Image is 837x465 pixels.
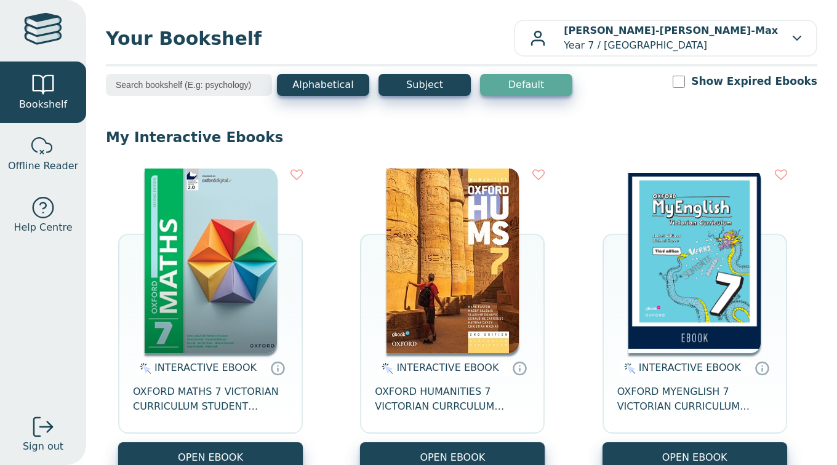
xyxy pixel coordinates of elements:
img: 07fa92ac-67cf-49db-909b-cf2725316220.jpg [628,169,761,353]
button: Default [480,74,572,96]
img: 1d8e360d-978b-4ff4-bd76-ab65d0ca0220.jpg [145,169,277,353]
a: Interactive eBooks are accessed online via the publisher’s portal. They contain interactive resou... [755,360,769,375]
b: [PERSON_NAME]-[PERSON_NAME]-Max [564,25,778,36]
input: Search bookshelf (E.g: psychology) [106,74,272,96]
span: INTERACTIVE EBOOK [639,362,741,373]
a: Interactive eBooks are accessed online via the publisher’s portal. They contain interactive resou... [512,360,527,375]
img: 149a31fe-7fb3-eb11-a9a3-0272d098c78b.jpg [386,169,519,353]
button: [PERSON_NAME]-[PERSON_NAME]-MaxYear 7 / [GEOGRAPHIC_DATA] [514,20,817,57]
span: Bookshelf [19,97,67,112]
span: Your Bookshelf [106,25,514,52]
span: OXFORD MATHS 7 VICTORIAN CURRICULUM STUDENT ESSENTIAL DIGITAL ACCESS 2E [133,384,288,414]
span: INTERACTIVE EBOOK [154,362,257,373]
span: Offline Reader [8,159,78,173]
p: Year 7 / [GEOGRAPHIC_DATA] [564,23,778,53]
span: INTERACTIVE EBOOK [396,362,499,373]
img: interactive.svg [378,361,393,376]
button: Subject [378,74,471,96]
img: interactive.svg [620,361,636,376]
span: OXFORD HUMANITIES 7 VICTORIAN CURRCULUM OBOOK ASSESS 2E [375,384,530,414]
button: Alphabetical [277,74,369,96]
img: interactive.svg [136,361,151,376]
span: Sign out [23,439,63,454]
span: OXFORD MYENGLISH 7 VICTORIAN CURRICULUM STUDENT OBOOK/ASSESS 3E [617,384,772,414]
span: Help Centre [14,220,72,235]
a: Interactive eBooks are accessed online via the publisher’s portal. They contain interactive resou... [270,360,285,375]
label: Show Expired Ebooks [691,74,817,89]
p: My Interactive Ebooks [106,128,817,146]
